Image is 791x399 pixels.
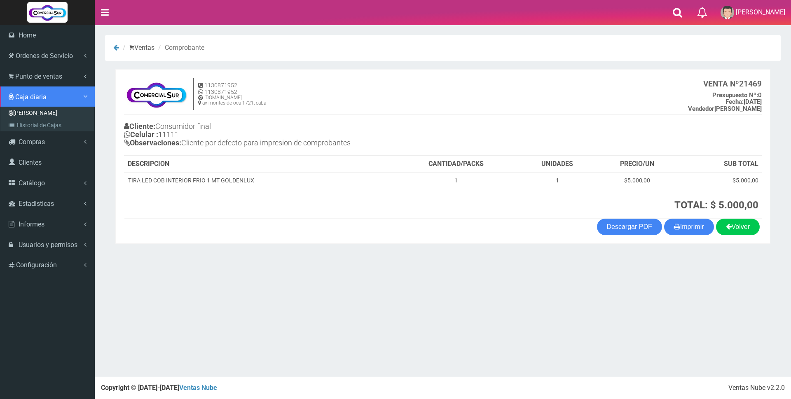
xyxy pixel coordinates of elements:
[597,219,662,235] a: Descargar PDF
[124,130,158,139] b: Celular :
[124,78,189,111] img: f695dc5f3a855ddc19300c990e0c55a2.jpg
[688,105,714,112] strong: Vendedor
[703,79,762,89] b: 21469
[156,43,204,53] li: Comprobante
[596,173,679,188] td: $5.000,00
[19,220,44,228] span: Informes
[725,98,762,105] b: [DATE]
[16,52,73,60] span: Ordenes de Servicio
[716,219,760,235] a: Volver
[124,156,393,173] th: DESCRIPCION
[725,98,744,105] strong: Fecha:
[19,159,42,166] span: Clientes
[15,72,62,80] span: Punto de ventas
[519,173,596,188] td: 1
[679,156,762,173] th: SUB TOTAL
[121,43,154,53] li: Ventas
[124,138,181,147] b: Observaciones:
[15,93,47,101] span: Caja diaria
[712,91,758,99] strong: Presupuesto Nº:
[721,6,734,19] img: User Image
[728,383,785,393] div: Ventas Nube v2.2.0
[27,2,68,23] img: Logo grande
[16,261,57,269] span: Configuración
[393,156,518,173] th: CANTIDAD/PACKS
[736,8,785,16] span: [PERSON_NAME]
[688,105,762,112] b: [PERSON_NAME]
[124,120,443,151] h4: Consumidor final 11111 Cliente por defecto para impresion de comprobantes
[124,173,393,188] td: TIRA LED COB INTERIOR FRIO 1 MT GOLDENLUX
[2,107,94,119] a: [PERSON_NAME]
[19,241,77,249] span: Usuarios y permisos
[679,173,762,188] td: $5.000,00
[198,95,266,106] h6: [DOMAIN_NAME] av montes de oca 1721, caba
[664,219,714,235] button: Imprimir
[198,82,266,95] h5: 1130871952 1130871952
[19,200,54,208] span: Estadisticas
[124,122,155,131] b: Cliente:
[19,31,36,39] span: Home
[712,91,762,99] b: 0
[393,173,518,188] td: 1
[674,199,758,211] strong: TOTAL: $ 5.000,00
[596,156,679,173] th: PRECIO/UN
[519,156,596,173] th: UNIDADES
[19,179,45,187] span: Catálogo
[19,138,45,146] span: Compras
[101,384,217,392] strong: Copyright © [DATE]-[DATE]
[703,79,739,89] strong: VENTA Nº
[2,119,94,131] a: Historial de Cajas
[179,384,217,392] a: Ventas Nube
